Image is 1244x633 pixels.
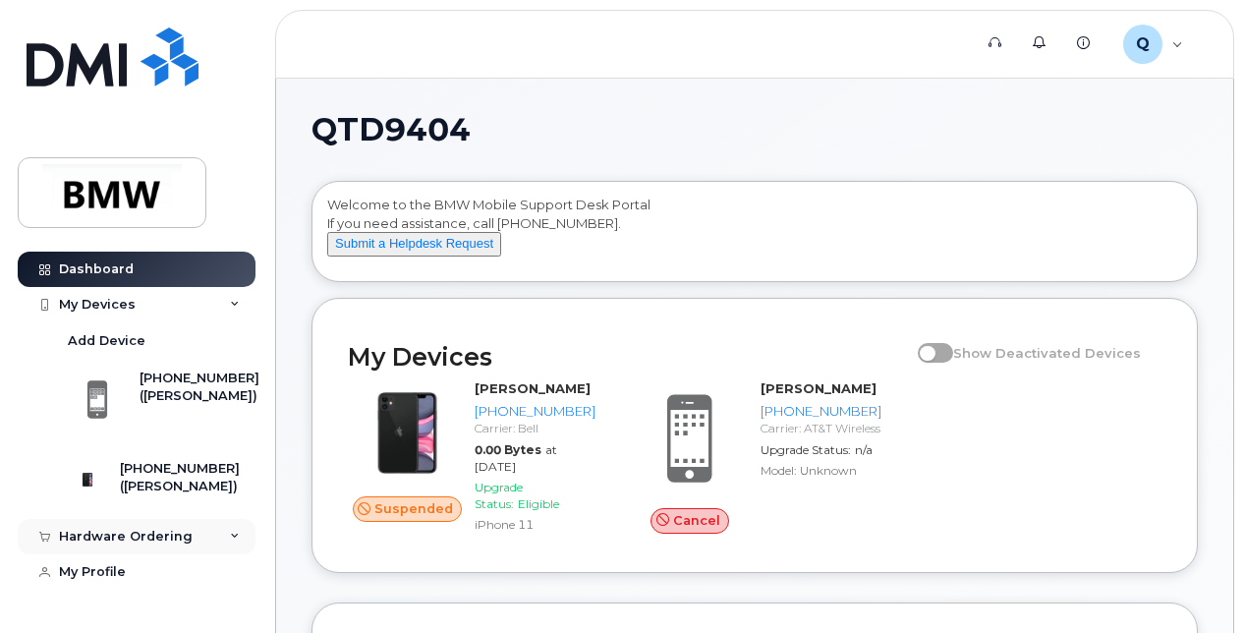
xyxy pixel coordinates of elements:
[518,496,559,511] span: Eligible
[475,480,523,511] span: Upgrade Status:
[761,380,876,396] strong: [PERSON_NAME]
[918,334,933,350] input: Show Deactivated Devices
[475,516,595,533] div: iPhone 11
[475,442,557,474] span: at [DATE]
[374,499,453,518] span: Suspended
[855,442,873,457] span: n/a
[364,389,451,477] img: iPhone_11.jpg
[475,380,591,396] strong: [PERSON_NAME]
[953,345,1141,361] span: Show Deactivated Devices
[311,115,471,144] span: QTD9404
[327,235,501,251] a: Submit a Helpdesk Request
[327,232,501,257] button: Submit a Helpdesk Request
[627,379,882,533] a: Cancel[PERSON_NAME][PHONE_NUMBER]Carrier: AT&T WirelessUpgrade Status:n/aModel: Unknown
[761,462,881,479] div: Model: Unknown
[475,442,541,457] span: 0.00 Bytes
[761,420,881,436] div: Carrier: AT&T Wireless
[475,420,595,436] div: Carrier: Bell
[348,379,603,537] a: Suspended[PERSON_NAME][PHONE_NUMBER]Carrier: Bell0.00 Bytesat [DATE]Upgrade Status:EligibleiPhone 11
[327,196,1182,274] div: Welcome to the BMW Mobile Support Desk Portal If you need assistance, call [PHONE_NUMBER].
[673,511,720,530] span: Cancel
[348,342,908,372] h2: My Devices
[761,442,851,457] span: Upgrade Status:
[1159,547,1229,618] iframe: Messenger Launcher
[475,402,595,421] div: [PHONE_NUMBER]
[761,402,881,421] div: [PHONE_NUMBER]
